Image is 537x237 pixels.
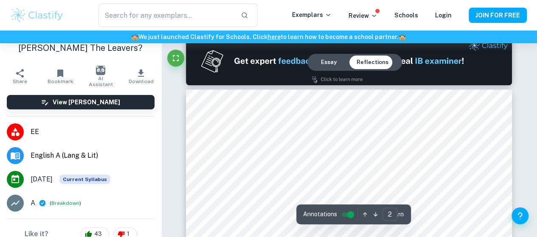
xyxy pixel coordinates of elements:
[10,7,64,24] img: Clastify logo
[167,50,184,67] button: Fullscreen
[31,198,35,208] p: A
[131,33,138,40] span: 🏫
[303,210,337,219] span: Annotations
[314,56,343,69] button: Essay
[292,10,332,20] p: Exemplars
[31,127,155,137] span: EE
[267,33,281,40] a: here
[48,78,73,84] span: Bookmark
[397,211,404,218] span: / 15
[435,12,452,19] a: Login
[394,12,418,19] a: Schools
[81,64,121,88] button: AI Assistant
[121,64,161,88] button: Download
[7,95,155,109] button: View [PERSON_NAME]
[53,98,120,107] h6: View [PERSON_NAME]
[2,32,535,42] h6: We just launched Clastify for Schools. Click to learn how to become a school partner.
[399,33,406,40] span: 🏫
[59,175,110,184] span: Current Syllabus
[350,56,395,69] button: Reflections
[469,8,527,23] button: JOIN FOR FREE
[13,78,27,84] span: Share
[98,3,234,27] input: Search for any exemplars...
[512,207,529,224] button: Help and Feedback
[186,36,512,85] img: Ad
[50,199,81,207] span: ( )
[31,174,53,184] span: [DATE]
[40,64,81,88] button: Bookmark
[96,66,105,75] img: AI Assistant
[86,75,116,87] span: AI Assistant
[51,199,79,207] button: Breakdown
[59,175,110,184] div: This exemplar is based on the current syllabus. Feel free to refer to it for inspiration/ideas wh...
[31,151,155,161] span: English A (Lang & Lit)
[129,78,154,84] span: Download
[349,11,377,20] p: Review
